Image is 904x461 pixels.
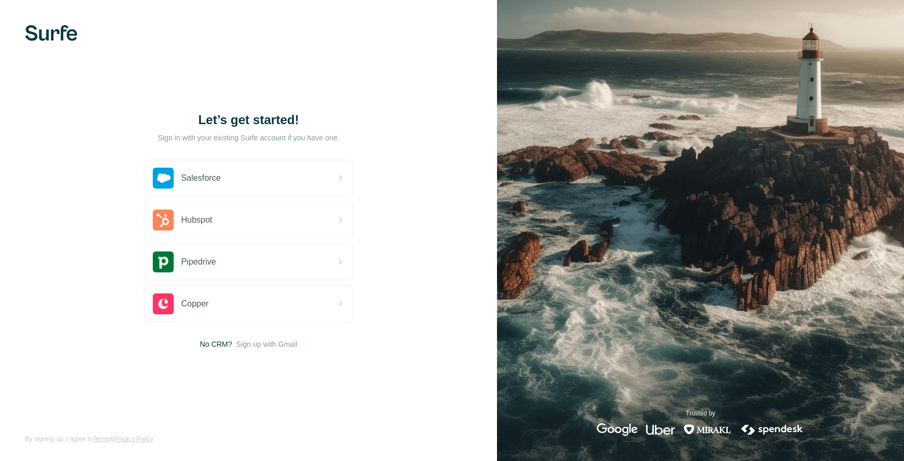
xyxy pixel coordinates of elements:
[597,423,638,436] img: google's logo
[181,172,221,184] span: Salesforce
[158,133,340,143] p: Sign in with your existing Surfe account if you have one.
[153,293,174,314] img: copper's logo
[181,256,216,268] span: Pipedrive
[181,214,212,226] span: Hubspot
[740,423,805,436] img: spendesk's logo
[153,168,174,189] img: salesforce's logo
[153,251,174,272] img: pipedrive's logo
[93,435,110,443] a: Terms
[181,298,208,310] span: Copper
[114,435,153,443] a: Privacy Policy
[683,423,731,436] img: mirakl's logo
[686,409,715,418] p: Trusted by
[25,25,77,41] img: Surfe's logo
[236,339,298,349] button: Sign up with Gmail
[200,339,232,349] span: No CRM?
[144,112,353,128] h1: Let’s get started!
[646,423,675,436] img: uber's logo
[153,210,174,230] img: hubspot's logo
[25,434,153,444] span: By signing up, I agree to &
